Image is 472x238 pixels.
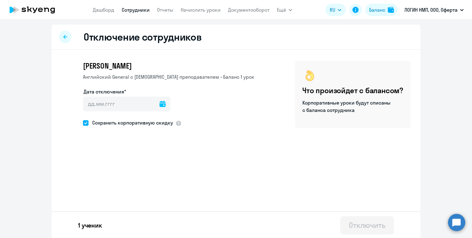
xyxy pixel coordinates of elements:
img: balance [388,7,394,13]
a: Отчеты [157,7,173,13]
img: ok [302,68,317,83]
a: Начислить уроки [181,7,221,13]
input: дд.мм.гггг [83,97,171,111]
button: Ещё [277,4,292,16]
a: Дашборд [93,7,114,13]
a: Документооборот [228,7,269,13]
p: Английский General с [DEMOGRAPHIC_DATA] преподавателем • Баланс 1 урок [83,73,254,81]
h2: Отключение сотрудников [84,31,202,43]
span: RU [330,6,335,14]
span: [PERSON_NAME] [83,61,132,71]
button: Балансbalance [365,4,398,16]
button: RU [325,4,346,16]
h4: Что произойдет с балансом? [302,85,403,95]
label: Дата отключения* [84,88,126,95]
button: Отключить [340,216,394,235]
div: Отключить [349,220,385,230]
p: ЛОГИН НМП, ООО, Оферта [404,6,458,14]
p: Корпоративные уроки будут списаны с баланса сотрудника [302,99,391,114]
p: 1 ученик [78,221,102,230]
button: ЛОГИН НМП, ООО, Оферта [401,2,467,17]
span: Ещё [277,6,286,14]
span: Сохранить корпоративную скидку [88,119,173,126]
a: Сотрудники [122,7,150,13]
div: Баланс [369,6,385,14]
